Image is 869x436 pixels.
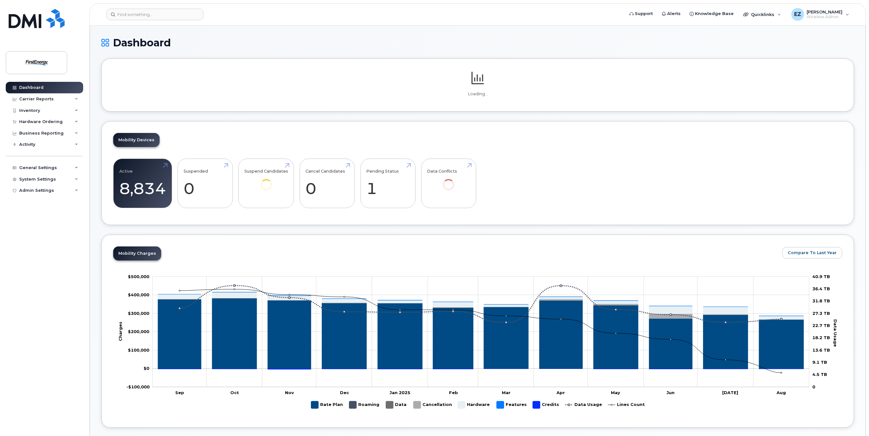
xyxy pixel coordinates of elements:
[812,323,830,328] tspan: 22.7 TB
[340,390,349,395] tspan: Dec
[565,399,602,411] g: Data Usage
[158,298,804,319] g: Cancellation
[117,322,122,341] tspan: Charges
[812,274,830,279] tspan: 40.9 TB
[608,399,644,411] g: Lines Count
[113,91,842,97] p: Loading...
[184,162,227,205] a: Suspended 0
[722,390,738,395] tspan: [DATE]
[812,298,830,303] tspan: 31.8 TB
[533,399,559,411] g: Credits
[611,390,620,395] tspan: May
[128,347,149,352] tspan: $100,000
[496,399,526,411] g: Features
[427,162,470,199] a: Data Conflicts
[311,399,644,411] g: Legend
[782,247,842,259] button: Compare To Last Year
[128,310,149,315] g: $0
[158,292,804,319] g: Hardware
[128,347,149,352] g: $0
[311,399,343,411] g: Rate Plan
[230,390,239,395] tspan: Oct
[128,274,149,279] tspan: $500,000
[113,246,161,261] a: Mobility Charges
[812,347,830,352] tspan: 13.6 TB
[833,319,838,346] tspan: Data Usage
[366,162,409,205] a: Pending Status 1
[556,390,565,395] tspan: Apr
[128,329,149,334] tspan: $200,000
[812,372,827,377] tspan: 4.5 TB
[128,310,149,315] tspan: $300,000
[101,37,854,48] h1: Dashboard
[128,292,149,297] tspan: $400,000
[776,390,786,395] tspan: Aug
[812,286,830,291] tspan: 36.4 TB
[667,390,675,395] tspan: Jun
[285,390,294,395] tspan: Nov
[158,292,804,316] g: Features
[113,133,160,147] a: Mobility Devices
[386,399,407,411] g: Data
[119,162,166,205] a: Active 8,834
[144,366,149,371] tspan: $0
[175,390,184,395] tspan: Sep
[126,384,150,389] g: $0
[458,399,490,411] g: Hardware
[126,384,150,389] tspan: -$100,000
[158,298,804,369] g: Rate Plan
[128,329,149,334] g: $0
[502,390,510,395] tspan: Mar
[128,274,149,279] g: $0
[449,390,458,395] tspan: Feb
[812,360,827,365] tspan: 9.1 TB
[128,292,149,297] g: $0
[788,250,837,256] span: Compare To Last Year
[413,399,452,411] g: Cancellation
[390,390,410,395] tspan: Jan 2025
[812,384,815,389] tspan: 0
[812,310,830,315] tspan: 27.3 TB
[305,162,349,205] a: Cancel Candidates 0
[812,335,830,340] tspan: 18.2 TB
[244,162,288,199] a: Suspend Candidates
[349,399,379,411] g: Roaming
